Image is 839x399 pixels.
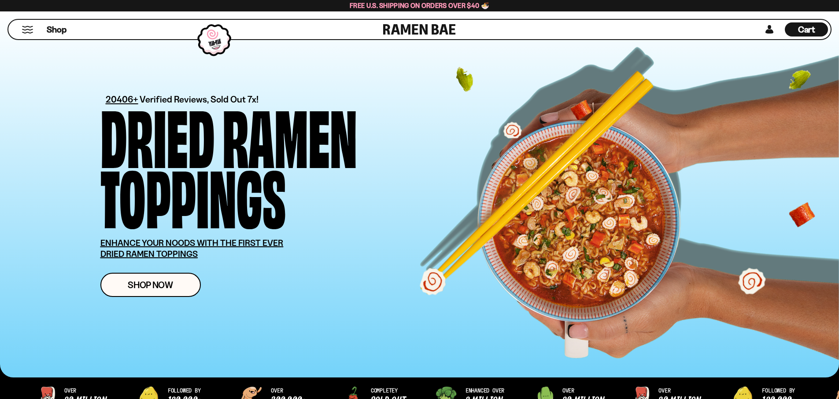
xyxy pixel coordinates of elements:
u: ENHANCE YOUR NOODS WITH THE FIRST EVER DRIED RAMEN TOPPINGS [100,238,284,259]
span: Shop [47,24,67,36]
div: Dried [100,104,214,164]
div: Ramen [222,104,357,164]
a: Shop [47,22,67,37]
a: Shop Now [100,273,201,297]
div: Toppings [100,164,286,224]
button: Mobile Menu Trigger [22,26,33,33]
span: Free U.S. Shipping on Orders over $40 🍜 [350,1,489,10]
span: Cart [798,24,815,35]
div: Cart [785,20,828,39]
span: Shop Now [128,280,173,289]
